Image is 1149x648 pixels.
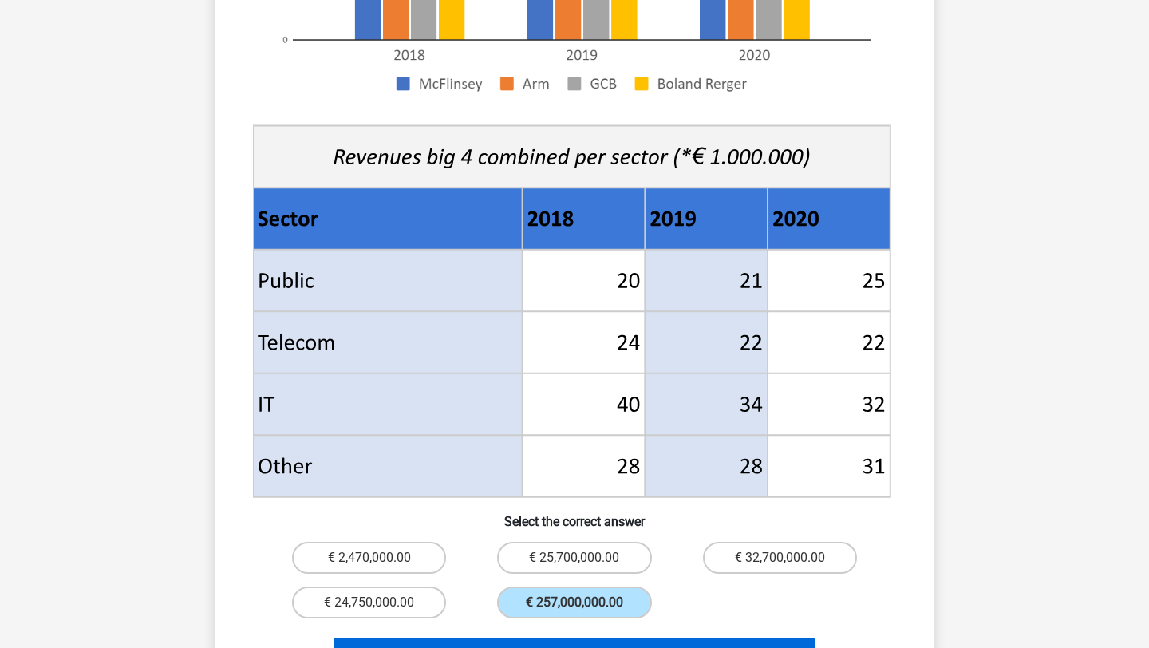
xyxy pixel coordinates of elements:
label: € 32,700,000.00 [703,542,857,574]
h6: Select the correct answer [240,501,909,529]
label: € 257,000,000.00 [497,587,651,618]
label: € 2,470,000.00 [292,542,446,574]
label: € 24,750,000.00 [292,587,446,618]
label: € 25,700,000.00 [497,542,651,574]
